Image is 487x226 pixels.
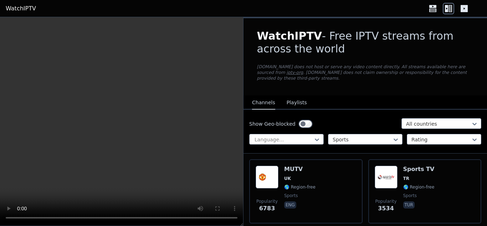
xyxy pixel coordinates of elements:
span: sports [284,193,298,199]
span: sports [403,193,417,199]
span: WatchIPTV [257,30,322,42]
span: Popularity [375,199,396,204]
span: 🌎 Region-free [284,184,316,190]
button: Playlists [287,96,307,110]
button: Channels [252,96,275,110]
span: UK [284,176,291,181]
p: tur [403,201,415,209]
span: 3534 [378,204,394,213]
p: [DOMAIN_NAME] does not host or serve any video content directly. All streams available here are s... [257,64,474,81]
a: WatchIPTV [6,4,36,13]
span: 🌎 Region-free [403,184,435,190]
span: TR [403,176,409,181]
label: Show Geo-blocked [249,120,296,127]
img: Sports TV [375,166,398,189]
span: Popularity [256,199,278,204]
a: iptv-org [287,70,303,75]
span: 6783 [259,204,275,213]
h6: Sports TV [403,166,435,173]
p: eng [284,201,296,209]
h6: MUTV [284,166,316,173]
img: MUTV [256,166,278,189]
h1: - Free IPTV streams from across the world [257,30,474,55]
